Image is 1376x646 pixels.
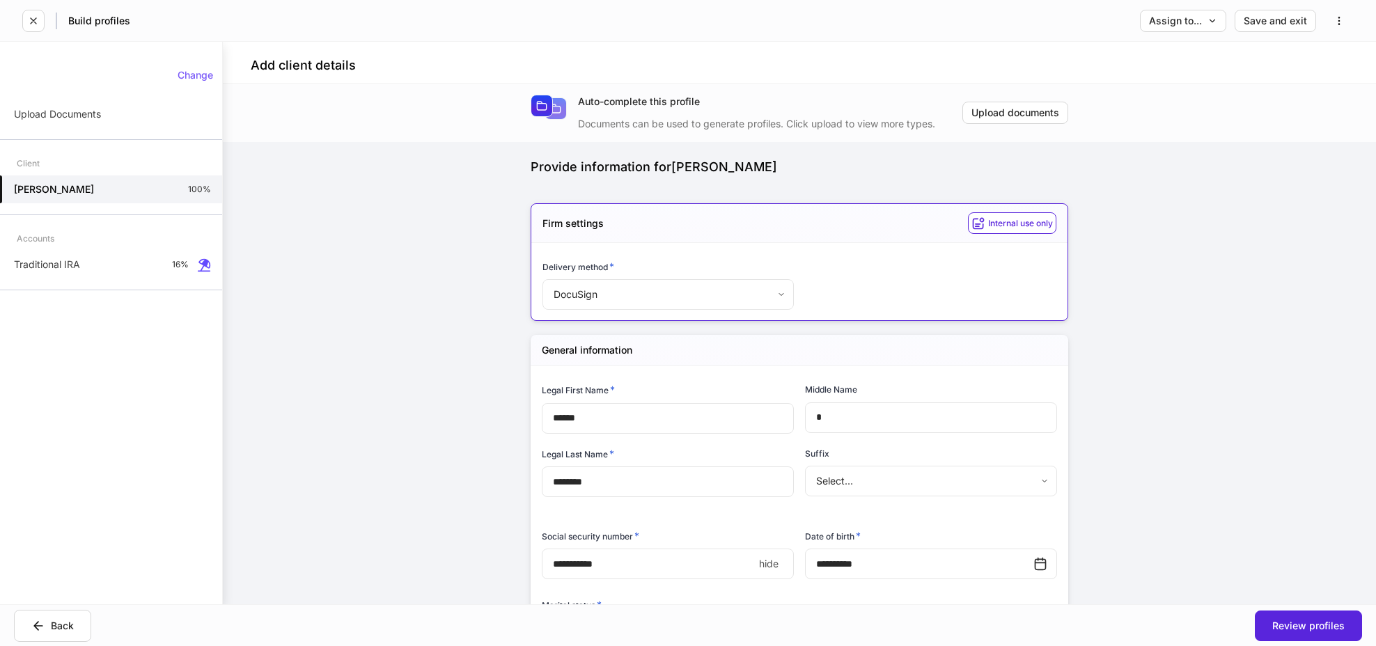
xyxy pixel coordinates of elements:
h6: Delivery method [542,260,614,274]
h6: Legal First Name [542,383,615,397]
div: Save and exit [1244,16,1307,26]
h6: Suffix [805,447,829,460]
button: Review profiles [1255,610,1362,641]
div: Back [31,619,74,633]
button: Back [14,610,91,642]
p: Traditional IRA [14,258,80,271]
h6: Middle Name [805,383,857,396]
div: Auto-complete this profile [578,95,962,109]
button: Save and exit [1235,10,1316,32]
div: Assign to... [1149,16,1217,26]
p: 16% [172,259,189,270]
h4: Add client details [251,57,356,74]
h5: Firm settings [542,216,604,230]
button: Assign to... [1140,10,1226,32]
h5: Build profiles [68,14,130,28]
div: Select... [805,466,1056,496]
h6: Internal use only [988,216,1053,230]
h6: Marital status [542,598,602,612]
button: Change [169,64,222,86]
div: DocuSign [542,279,793,310]
h5: General information [542,343,632,357]
p: hide [759,557,779,571]
div: Review profiles [1272,621,1345,631]
h6: Legal Last Name [542,447,614,461]
div: Accounts [17,226,54,251]
button: Upload documents [962,102,1068,124]
p: 100% [188,184,211,195]
div: Documents can be used to generate profiles. Click upload to view more types. [578,109,962,131]
div: Change [178,70,213,80]
div: Client [17,151,40,175]
h6: Date of birth [805,529,861,543]
div: Upload documents [971,108,1059,118]
h6: Social security number [542,529,639,543]
div: Provide information for [PERSON_NAME] [531,159,1068,175]
p: Upload Documents [14,107,101,121]
h5: [PERSON_NAME] [14,182,94,196]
